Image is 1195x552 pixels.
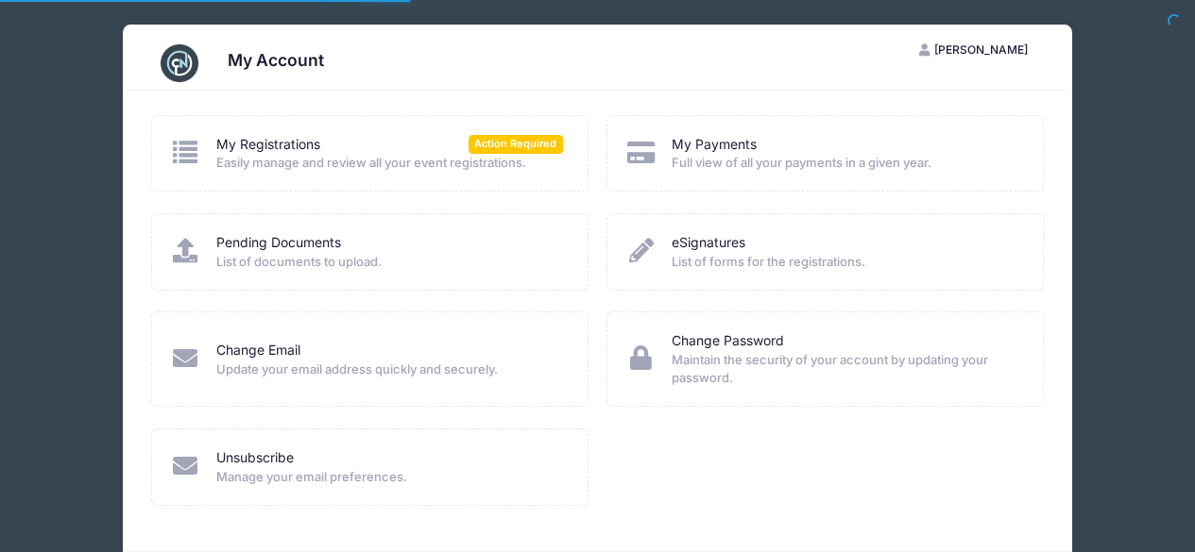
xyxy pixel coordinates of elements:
[469,135,563,153] span: Action Required
[672,331,784,351] a: Change Password
[672,154,1018,173] span: Full view of all your payments in a given year.
[903,34,1045,66] button: [PERSON_NAME]
[672,351,1018,388] span: Maintain the security of your account by updating your password.
[216,341,300,360] a: Change Email
[216,253,563,272] span: List of documents to upload.
[934,42,1028,57] span: [PERSON_NAME]
[216,135,320,155] a: My Registrations
[216,233,341,253] a: Pending Documents
[672,253,1018,272] span: List of forms for the registrations.
[161,44,198,82] img: CampNetwork
[672,233,745,253] a: eSignatures
[672,135,757,155] a: My Payments
[216,468,563,487] span: Manage your email preferences.
[216,360,563,379] span: Update your email address quickly and securely.
[216,448,294,468] a: Unsubscribe
[228,50,324,70] h3: My Account
[216,154,563,173] span: Easily manage and review all your event registrations.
